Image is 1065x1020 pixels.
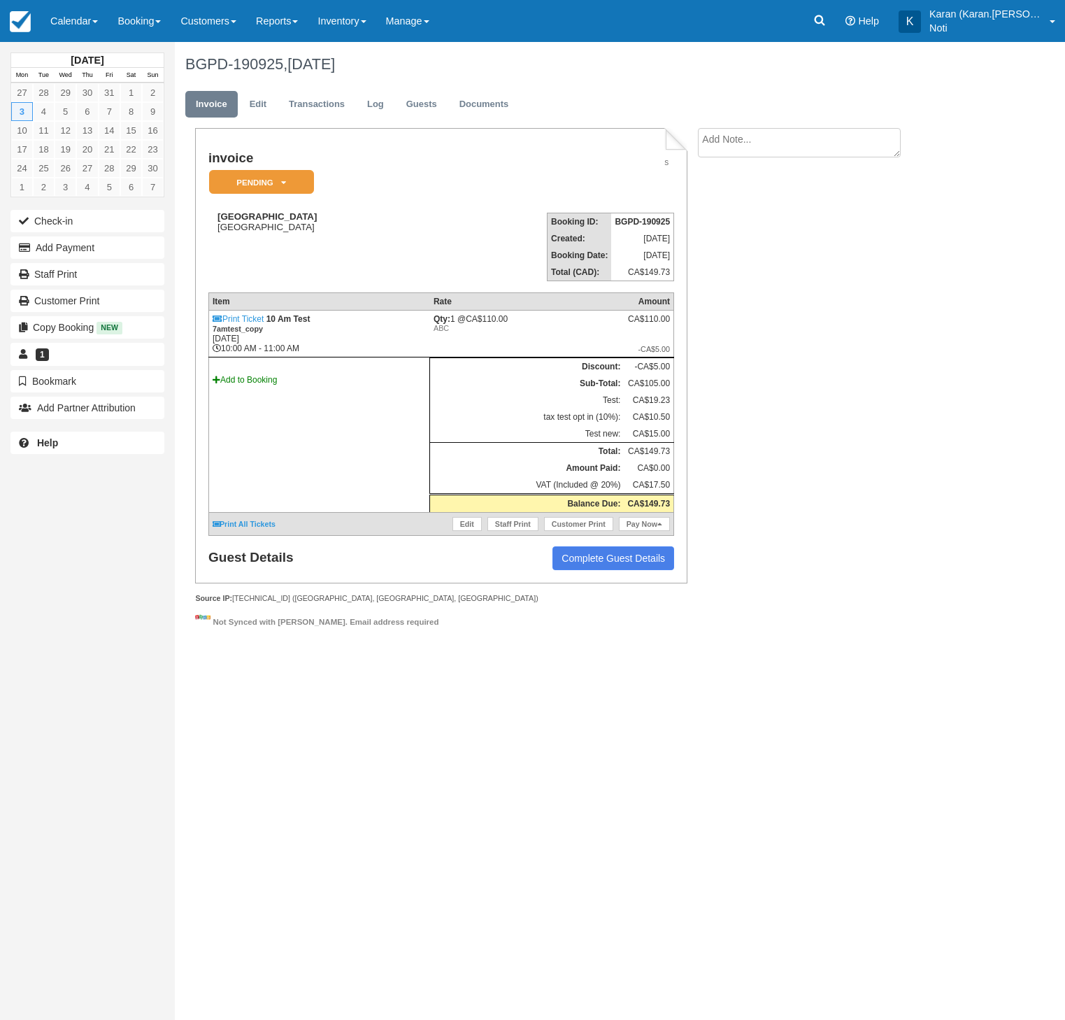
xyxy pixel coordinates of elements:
strong: Qty [434,314,450,324]
a: Customer Print [10,290,164,312]
th: Mon [11,68,33,83]
a: 31 [99,83,120,102]
p: Noti [929,21,1041,35]
a: 27 [76,159,98,178]
a: Staff Print [487,517,538,531]
td: 1 @ [430,311,624,357]
small: 7amtest_copy [213,325,263,333]
td: [DATE] [611,247,673,264]
a: 30 [142,159,164,178]
a: Customer Print [544,517,613,531]
a: Guests [396,91,448,118]
strong: 10 Am Test [213,314,310,334]
em: ABC [434,324,620,332]
a: 29 [120,159,142,178]
a: Print Ticket [213,314,264,324]
td: CA$105.00 [624,375,673,392]
th: Wed [55,68,76,83]
a: Pay Now [619,517,670,531]
a: Not Synced with [PERSON_NAME]. Email address required [195,614,442,630]
a: 1 [120,83,142,102]
a: 15 [120,121,142,140]
td: [DATE] 10:00 AM - 11:00 AM [208,311,429,357]
th: Sun [142,68,164,83]
a: 30 [76,83,98,102]
strong: BGPD-190925 [615,217,670,227]
td: CA$15.00 [624,425,673,443]
button: Add Payment [10,236,164,259]
th: Fri [99,68,120,83]
a: 25 [33,159,55,178]
th: Created: [548,230,612,247]
a: Help [10,432,164,454]
a: 3 [55,178,76,197]
span: 1 [36,348,49,361]
b: Help [37,437,58,448]
a: 5 [55,102,76,121]
a: 26 [55,159,76,178]
td: CA$0.00 [624,460,673,476]
th: Rate [430,293,624,311]
a: Staff Print [10,263,164,285]
a: 7 [99,102,120,121]
a: Invoice [185,91,238,118]
span: CA$110.00 [466,314,508,324]
a: 21 [99,140,120,159]
p: Karan (Karan.[PERSON_NAME]) [929,7,1041,21]
th: Booking Date: [548,247,612,264]
strong: Guest Details [208,550,307,565]
a: 13 [76,121,98,140]
button: Copy Booking New [10,316,164,339]
a: Documents [449,91,520,118]
a: 11 [33,121,55,140]
th: Sub-Total: [430,375,624,392]
strong: [DATE] [71,55,103,66]
th: Amount Paid: [430,460,624,476]
a: 4 [33,102,55,121]
a: 14 [99,121,120,140]
a: Edit [239,91,277,118]
button: Add Partner Attribution [10,397,164,419]
th: Sat [120,68,142,83]
a: Print All Tickets [213,520,276,528]
th: Item [208,293,429,311]
em: Pending [209,170,314,194]
a: 22 [120,140,142,159]
a: 1 [10,343,164,365]
a: 19 [55,140,76,159]
a: 10 [11,121,33,140]
button: Check-in [10,210,164,232]
a: Complete Guest Details [552,546,674,570]
td: [DATE] [611,230,673,247]
th: Amount [624,293,673,311]
a: 28 [99,159,120,178]
td: tax test opt in (10%): [430,409,624,425]
th: Total (CAD): [548,264,612,281]
a: 5 [99,178,120,197]
button: Bookmark [10,370,164,392]
a: 8 [120,102,142,121]
td: VAT (Included @ 20%) [430,476,624,495]
td: CA$149.73 [624,443,673,460]
a: 7 [142,178,164,197]
td: Test: [430,392,624,409]
img: checkfront-main-nav-mini-logo.png [10,11,31,32]
th: Booking ID: [548,213,612,231]
a: 29 [55,83,76,102]
div: [TECHNICAL_ID] ([GEOGRAPHIC_DATA], [GEOGRAPHIC_DATA], [GEOGRAPHIC_DATA]) [195,593,687,604]
h1: invoice [208,151,425,166]
a: Log [357,91,394,118]
a: Transactions [278,91,355,118]
td: CA$17.50 [624,476,673,495]
strong: Source IP: [195,594,232,602]
address: s [431,157,669,169]
a: 23 [142,140,164,159]
strong: CA$149.73 [627,499,670,509]
a: 27 [11,83,33,102]
a: 12 [55,121,76,140]
td: CA$149.73 [611,264,673,281]
a: 28 [33,83,55,102]
a: 6 [76,102,98,121]
span: New [97,322,122,334]
th: Thu [76,68,98,83]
